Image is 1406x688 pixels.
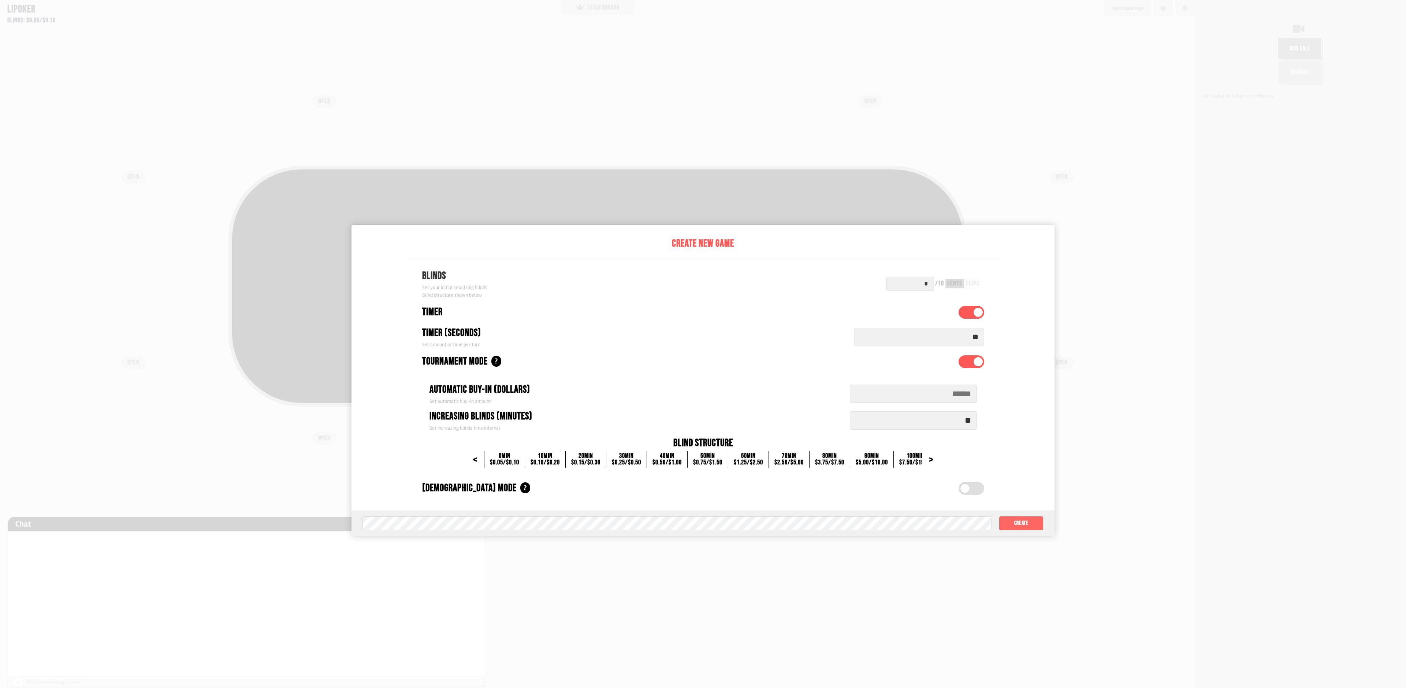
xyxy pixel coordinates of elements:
[999,516,1044,531] button: Create
[422,341,847,348] div: Set amount of time per turn
[520,482,530,493] div: ?
[429,424,843,432] div: Set increasing blinds time interval
[815,453,844,459] div: 80 min
[899,453,931,459] div: 100 min
[856,453,888,459] div: 90 min
[571,459,600,466] div: $0.15 / $0.30
[429,435,977,451] div: Blind Structure
[429,382,530,397] div: Automatic Buy-in (dollars)
[429,397,843,405] div: Set automatic buy-in amount
[774,453,804,459] div: 70 min
[693,453,722,459] div: 50 min
[422,268,487,284] div: Blinds
[734,459,763,466] div: $1.25 / $2.50
[422,325,481,341] div: Timer (seconds)
[491,356,501,367] div: ?
[856,459,888,466] div: $5.00 / $10.00
[612,459,641,466] div: $0.25 / $0.50
[422,284,487,299] div: Set your initial small/big blinds Blind structure shown below
[531,459,560,466] div: $0.10 / $0.20
[652,453,682,459] div: 40 min
[490,459,519,466] div: $0.05 / $0.10
[922,456,940,463] div: >
[815,459,844,466] div: $3.75 / $7.50
[947,280,962,287] div: cents
[422,304,443,320] div: Timer
[571,453,600,459] div: 20 min
[966,280,979,287] div: chips
[408,236,999,251] div: Create New Game
[899,459,931,466] div: $7.50 / $15.00
[490,453,519,459] div: 0 min
[422,354,488,369] div: Tournament Mode
[652,459,682,466] div: $0.50 / $1.00
[422,481,517,496] div: [DEMOGRAPHIC_DATA] Mode
[774,459,804,466] div: $2.50 / $5.00
[612,453,641,459] div: 30 min
[531,453,560,459] div: 10 min
[734,453,763,459] div: 60 min
[429,409,532,424] div: Increasing Blinds (minutes)
[935,280,944,287] div: / 10
[693,459,722,466] div: $0.75 / $1.50
[466,456,484,463] div: <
